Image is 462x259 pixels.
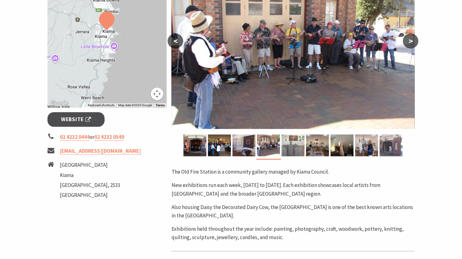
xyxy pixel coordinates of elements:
img: Google [49,99,70,107]
img: Photgraphy exhibition inside the Old Fire Station, people viewing photographs [208,134,231,156]
img: Visual Arts Exhibition [281,134,304,156]
a: Website [47,112,105,127]
img: The front of the old fire station [183,134,206,156]
img: Quilts displayed on the wall [232,134,255,156]
button: > [403,34,418,48]
img: Woodcarving Exhibition [306,134,329,156]
li: [GEOGRAPHIC_DATA] [60,191,120,199]
a: Open this area in Google Maps (opens a new window) [49,99,70,107]
button: Map camera controls [151,88,163,100]
a: 02 4232 0444 [60,134,90,141]
span: Website [61,115,91,124]
button: < [168,34,183,48]
p: The Old Fire Station is a community gallery managed by Kiama Council. [171,168,415,176]
li: or [47,133,167,141]
img: Daisy sculpture outside the old fire station [379,134,402,156]
p: Exhibitions held throughout the year include: painting, photography, craft, woodwork, pottery, kn... [171,225,415,242]
img: Buskers [257,134,280,156]
p: New exhibitions run each week, [DATE] to [DATE]. Each exhibition showcases local artists from [GE... [171,181,415,198]
li: Kiama [60,171,120,179]
span: Map data ©2025 Google [118,103,152,107]
button: Keyboard shortcuts [87,103,114,107]
p: Also housing Daisy the Decorated Dairy Cow, the [GEOGRAPHIC_DATA] is one of the best known arts l... [171,203,415,220]
a: 02 4232 0549 [94,134,124,141]
img: Artist painting [355,134,378,156]
li: [GEOGRAPHIC_DATA] [60,161,120,169]
img: Felting exhibition [330,134,353,156]
a: Terms (opens in new tab) [155,103,164,107]
a: [EMAIL_ADDRESS][DOMAIN_NAME] [60,148,141,155]
li: [GEOGRAPHIC_DATA], 2533 [60,181,120,189]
